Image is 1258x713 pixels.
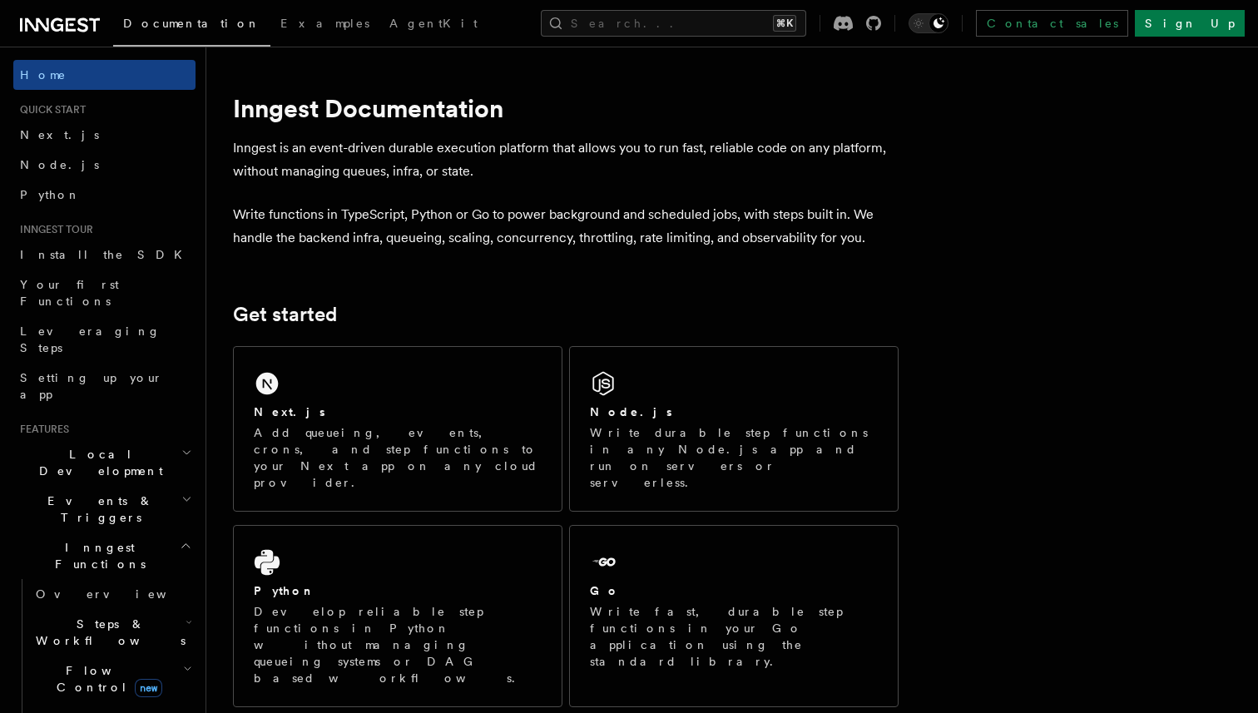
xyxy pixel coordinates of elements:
span: Local Development [13,446,181,479]
a: Setting up your app [13,363,196,409]
a: Home [13,60,196,90]
p: Write durable step functions in any Node.js app and run on servers or serverless. [590,424,878,491]
span: Inngest Functions [13,539,180,572]
a: GoWrite fast, durable step functions in your Go application using the standard library. [569,525,899,707]
h2: Next.js [254,404,325,420]
a: Python [13,180,196,210]
button: Local Development [13,439,196,486]
span: Setting up your app [20,371,163,401]
span: Overview [36,587,207,601]
span: Python [20,188,81,201]
span: Quick start [13,103,86,116]
p: Inngest is an event-driven durable execution platform that allows you to run fast, reliable code ... [233,136,899,183]
span: Next.js [20,128,99,141]
a: Overview [29,579,196,609]
span: Inngest tour [13,223,93,236]
p: Write functions in TypeScript, Python or Go to power background and scheduled jobs, with steps bu... [233,203,899,250]
a: Examples [270,5,379,45]
h2: Node.js [590,404,672,420]
h1: Inngest Documentation [233,93,899,123]
a: Your first Functions [13,270,196,316]
p: Develop reliable step functions in Python without managing queueing systems or DAG based workflows. [254,603,542,686]
h2: Python [254,582,315,599]
span: Features [13,423,69,436]
kbd: ⌘K [773,15,796,32]
a: Contact sales [976,10,1128,37]
span: Node.js [20,158,99,171]
a: Get started [233,303,337,326]
a: Next.jsAdd queueing, events, crons, and step functions to your Next app on any cloud provider. [233,346,562,512]
p: Add queueing, events, crons, and step functions to your Next app on any cloud provider. [254,424,542,491]
a: Documentation [113,5,270,47]
a: Leveraging Steps [13,316,196,363]
span: Steps & Workflows [29,616,186,649]
button: Steps & Workflows [29,609,196,656]
button: Flow Controlnew [29,656,196,702]
button: Inngest Functions [13,532,196,579]
button: Search...⌘K [541,10,806,37]
button: Events & Triggers [13,486,196,532]
a: Node.jsWrite durable step functions in any Node.js app and run on servers or serverless. [569,346,899,512]
span: Documentation [123,17,260,30]
span: Home [20,67,67,83]
span: Leveraging Steps [20,324,161,354]
h2: Go [590,582,620,599]
a: Node.js [13,150,196,180]
a: Sign Up [1135,10,1245,37]
a: Install the SDK [13,240,196,270]
span: Flow Control [29,662,183,696]
span: Events & Triggers [13,493,181,526]
span: Your first Functions [20,278,119,308]
a: AgentKit [379,5,488,45]
button: Toggle dark mode [909,13,948,33]
span: Install the SDK [20,248,192,261]
a: PythonDevelop reliable step functions in Python without managing queueing systems or DAG based wo... [233,525,562,707]
span: Examples [280,17,369,30]
span: AgentKit [389,17,478,30]
p: Write fast, durable step functions in your Go application using the standard library. [590,603,878,670]
span: new [135,679,162,697]
a: Next.js [13,120,196,150]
